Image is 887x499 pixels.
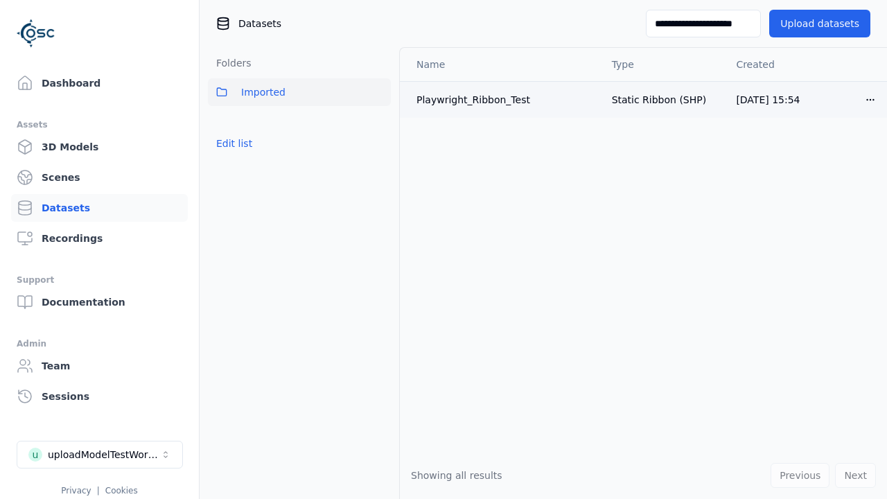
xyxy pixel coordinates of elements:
[400,48,601,81] th: Name
[28,448,42,462] div: u
[17,441,183,469] button: Select a workspace
[17,116,182,133] div: Assets
[601,48,726,81] th: Type
[11,69,188,97] a: Dashboard
[97,486,100,496] span: |
[17,335,182,352] div: Admin
[48,448,160,462] div: uploadModelTestWorkspace
[11,194,188,222] a: Datasets
[208,131,261,156] button: Edit list
[208,78,391,106] button: Imported
[11,225,188,252] a: Recordings
[416,93,590,107] div: Playwright_Ribbon_Test
[411,470,502,481] span: Showing all results
[241,84,286,100] span: Imported
[11,288,188,316] a: Documentation
[208,56,252,70] h3: Folders
[11,352,188,380] a: Team
[736,94,800,105] span: [DATE] 15:54
[769,10,870,37] button: Upload datasets
[17,14,55,53] img: Logo
[11,383,188,410] a: Sessions
[725,48,854,81] th: Created
[105,486,138,496] a: Cookies
[11,164,188,191] a: Scenes
[17,272,182,288] div: Support
[11,133,188,161] a: 3D Models
[238,17,281,30] span: Datasets
[61,486,91,496] a: Privacy
[601,81,726,118] td: Static Ribbon (SHP)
